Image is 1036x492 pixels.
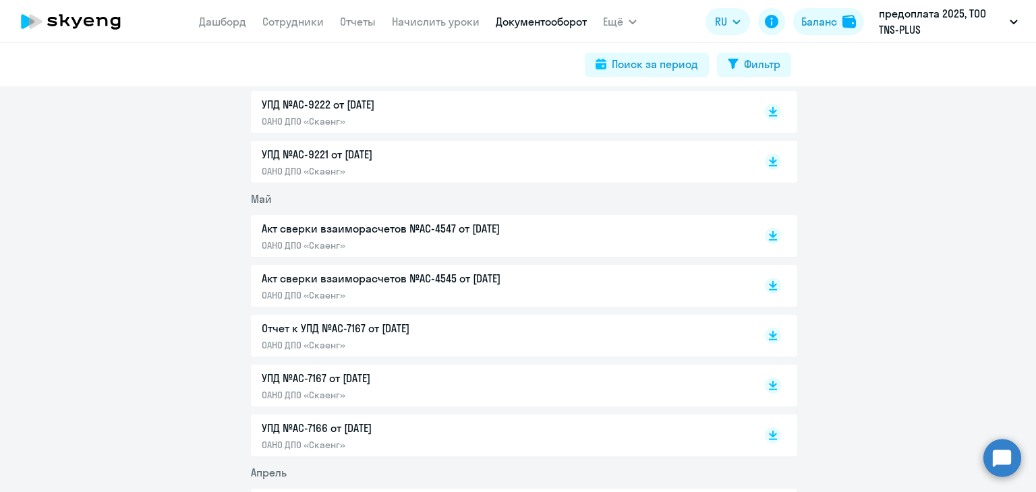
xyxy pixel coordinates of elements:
[706,8,750,35] button: RU
[603,8,637,35] button: Ещё
[496,15,587,28] a: Документооборот
[251,192,272,206] span: Май
[199,15,246,28] a: Дашборд
[879,5,1004,38] p: предоплата 2025, ТОО TNS-PLUS
[262,420,737,451] a: УПД №AC-7166 от [DATE]ОАНО ДПО «Скаенг»
[262,96,737,127] a: УПД №AC-9222 от [DATE]ОАНО ДПО «Скаенг»
[744,56,780,72] div: Фильтр
[262,96,545,113] p: УПД №AC-9222 от [DATE]
[262,220,737,251] a: Акт сверки взаиморасчетов №AC-4547 от [DATE]ОАНО ДПО «Скаенг»
[262,220,545,237] p: Акт сверки взаиморасчетов №AC-4547 от [DATE]
[262,270,545,286] p: Акт сверки взаиморасчетов №AC-4545 от [DATE]
[262,370,737,401] a: УПД №AC-7167 от [DATE]ОАНО ДПО «Скаенг»
[251,466,287,479] span: Апрель
[262,320,737,351] a: Отчет к УПД №AC-7167 от [DATE]ОАНО ДПО «Скаенг»
[262,370,545,386] p: УПД №AC-7167 от [DATE]
[262,439,545,451] p: ОАНО ДПО «Скаенг»
[262,146,737,177] a: УПД №AC-9221 от [DATE]ОАНО ДПО «Скаенг»
[392,15,480,28] a: Начислить уроки
[262,115,545,127] p: ОАНО ДПО «Скаенг»
[717,53,791,77] button: Фильтр
[262,146,545,162] p: УПД №AC-9221 от [DATE]
[872,5,1025,38] button: предоплата 2025, ТОО TNS-PLUS
[793,8,864,35] button: Балансbalance
[262,15,324,28] a: Сотрудники
[340,15,376,28] a: Отчеты
[262,239,545,251] p: ОАНО ДПО «Скаенг»
[262,289,545,301] p: ОАНО ДПО «Скаенг»
[612,56,698,72] div: Поиск за период
[801,13,837,30] div: Баланс
[262,339,545,351] p: ОАНО ДПО «Скаенг»
[262,165,545,177] p: ОАНО ДПО «Скаенг»
[262,270,737,301] a: Акт сверки взаиморасчетов №AC-4545 от [DATE]ОАНО ДПО «Скаенг»
[715,13,727,30] span: RU
[262,389,545,401] p: ОАНО ДПО «Скаенг»
[603,13,623,30] span: Ещё
[262,420,545,436] p: УПД №AC-7166 от [DATE]
[262,320,545,336] p: Отчет к УПД №AC-7167 от [DATE]
[842,15,856,28] img: balance
[585,53,709,77] button: Поиск за период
